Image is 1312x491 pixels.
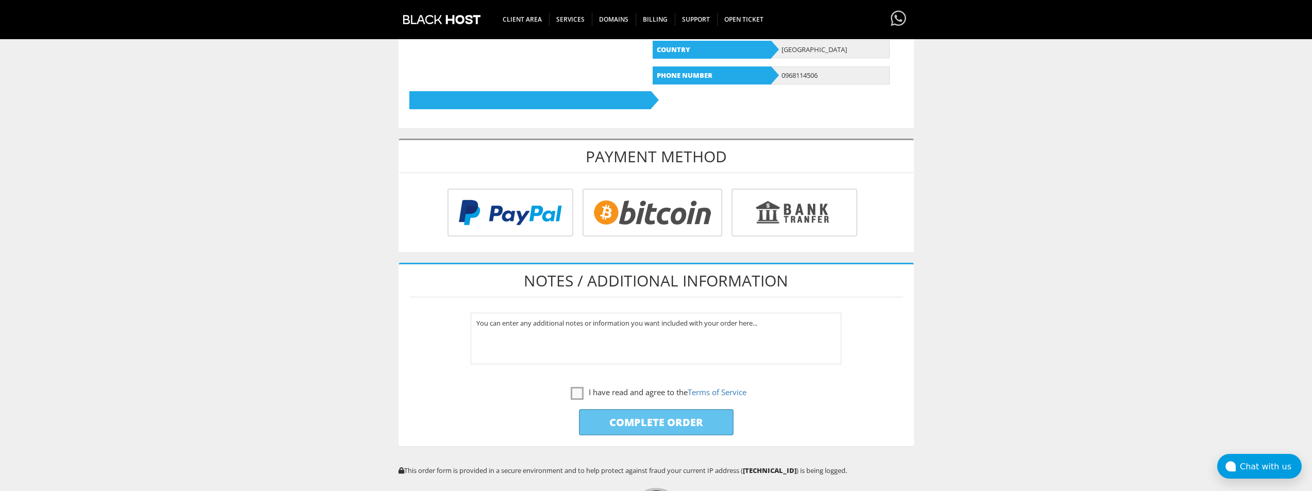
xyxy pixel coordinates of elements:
[732,189,857,236] img: Bank%20Transfer.png
[592,13,636,26] span: Domains
[688,387,746,397] a: Terms of Service
[636,13,675,26] span: Billing
[579,409,734,435] input: Complete Order
[583,189,722,236] img: Bitcoin.png
[653,41,771,59] b: Country
[471,313,841,364] textarea: You can enter any additional notes or information you want included with your order here...
[495,13,550,26] span: CLIENT AREA
[653,66,771,84] b: Phone Number
[409,264,903,297] h1: Notes / Additional Information
[1217,454,1302,479] button: Chat with us
[717,13,771,26] span: Open Ticket
[675,13,718,26] span: Support
[743,466,796,475] strong: [TECHNICAL_ID]
[398,466,914,475] p: This order form is provided in a secure environment and to help protect against fraud your curren...
[549,13,592,26] span: SERVICES
[1240,462,1302,471] div: Chat with us
[447,189,573,236] img: PayPal.png
[571,386,746,399] label: I have read and agree to the
[399,140,914,173] h1: Payment Method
